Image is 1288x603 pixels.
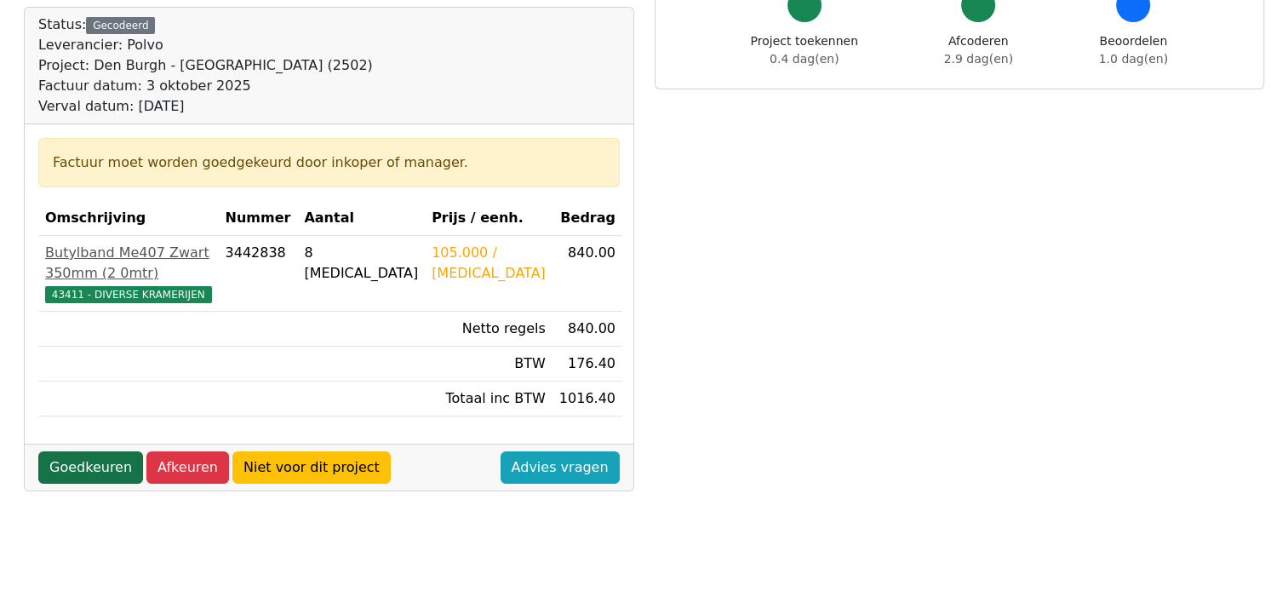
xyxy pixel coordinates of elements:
td: 840.00 [552,312,622,347]
td: BTW [425,347,552,382]
div: Butylband Me407 Zwart 350mm (2 0mtr) [45,243,212,284]
a: Afkeuren [146,451,229,484]
td: Totaal inc BTW [425,382,552,416]
div: 8 [MEDICAL_DATA] [304,243,418,284]
span: 1.0 dag(en) [1099,52,1168,66]
a: Butylband Me407 Zwart 350mm (2 0mtr)43411 - DIVERSE KRAMERIJEN [45,243,212,304]
span: 43411 - DIVERSE KRAMERIJEN [45,286,212,303]
div: Status: [38,14,373,117]
th: Nummer [219,201,298,236]
div: Factuur moet worden goedgekeurd door inkoper of manager. [53,152,605,173]
div: Factuur datum: 3 oktober 2025 [38,76,373,96]
div: Beoordelen [1099,32,1168,68]
th: Prijs / eenh. [425,201,552,236]
th: Omschrijving [38,201,219,236]
td: 176.40 [552,347,622,382]
div: Project toekennen [751,32,858,68]
th: Aantal [297,201,425,236]
td: 840.00 [552,236,622,312]
span: 0.4 dag(en) [770,52,839,66]
div: Afcoderen [944,32,1013,68]
td: 1016.40 [552,382,622,416]
td: 3442838 [219,236,298,312]
a: Advies vragen [501,451,620,484]
span: 2.9 dag(en) [944,52,1013,66]
div: Verval datum: [DATE] [38,96,373,117]
a: Goedkeuren [38,451,143,484]
th: Bedrag [552,201,622,236]
a: Niet voor dit project [232,451,391,484]
div: Project: Den Burgh - [GEOGRAPHIC_DATA] (2502) [38,55,373,76]
td: Netto regels [425,312,552,347]
div: Gecodeerd [86,17,155,34]
div: 105.000 / [MEDICAL_DATA] [432,243,546,284]
div: Leverancier: Polvo [38,35,373,55]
